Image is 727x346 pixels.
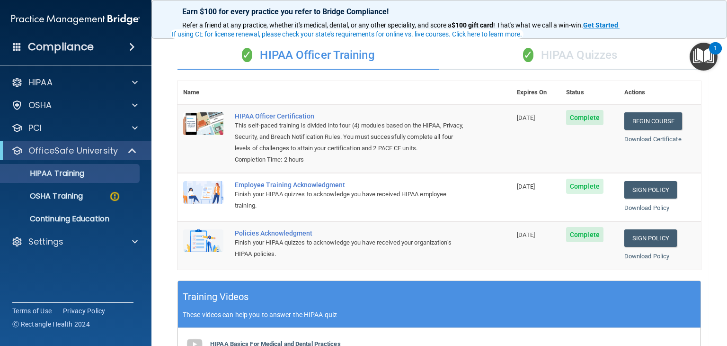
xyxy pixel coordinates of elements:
p: PCI [28,122,42,134]
p: Earn $100 for every practice you refer to Bridge Compliance! [182,7,696,16]
span: [DATE] [517,231,535,238]
p: These videos can help you to answer the HIPAA quiz [183,311,696,319]
span: Complete [566,179,603,194]
a: Privacy Policy [63,306,106,316]
div: HIPAA Quizzes [439,41,701,70]
div: HIPAA Officer Training [177,41,439,70]
a: PCI [11,122,138,134]
span: Complete [566,110,603,125]
div: 1 [714,48,717,61]
h5: Training Videos [183,289,249,305]
div: Employee Training Acknowledgment [235,181,464,189]
div: Finish your HIPAA quizzes to acknowledge you have received your organization’s HIPAA policies. [235,237,464,260]
p: OSHA [28,100,52,111]
th: Expires On [511,81,560,104]
span: ✓ [242,48,252,62]
p: HIPAA Training [6,169,84,178]
strong: $100 gift card [452,21,493,29]
div: Finish your HIPAA quizzes to acknowledge you have received HIPAA employee training. [235,189,464,211]
a: Terms of Use [12,306,52,316]
p: OfficeSafe University [28,145,118,156]
span: Refer a friend at any practice, whether it's medical, dental, or any other speciality, and score a [182,21,452,29]
div: Completion Time: 2 hours [235,154,464,165]
div: This self-paced training is divided into four (4) modules based on the HIPAA, Privacy, Security, ... [235,120,464,154]
span: Ⓒ Rectangle Health 2024 [12,319,90,329]
img: warning-circle.0cc9ac19.png [109,191,121,202]
span: ✓ [523,48,533,62]
a: Settings [11,236,138,247]
th: Name [177,81,229,104]
strong: Get Started [583,21,618,29]
span: [DATE] [517,114,535,121]
a: HIPAA Officer Certification [235,112,464,120]
img: PMB logo [11,10,140,29]
p: OSHA Training [6,191,83,201]
span: Complete [566,227,603,242]
button: Open Resource Center, 1 new notification [690,43,718,71]
a: Get Started [583,21,620,29]
a: Sign Policy [624,181,677,199]
span: [DATE] [517,183,535,190]
th: Actions [619,81,701,104]
p: HIPAA [28,77,53,88]
button: If using CE for license renewal, please check your state's requirements for online vs. live cours... [170,29,523,39]
h4: Compliance [28,40,94,54]
a: OfficeSafe University [11,145,137,156]
div: Policies Acknowledgment [235,229,464,237]
a: OSHA [11,100,138,111]
a: Download Policy [624,253,670,260]
a: Sign Policy [624,229,677,247]
a: HIPAA [11,77,138,88]
p: Continuing Education [6,214,135,224]
span: ! That's what we call a win-win. [493,21,583,29]
div: If using CE for license renewal, please check your state's requirements for online vs. live cours... [172,31,522,37]
a: Download Policy [624,204,670,211]
p: Settings [28,236,63,247]
a: Download Certificate [624,136,682,143]
th: Status [560,81,619,104]
a: Begin Course [624,112,682,130]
